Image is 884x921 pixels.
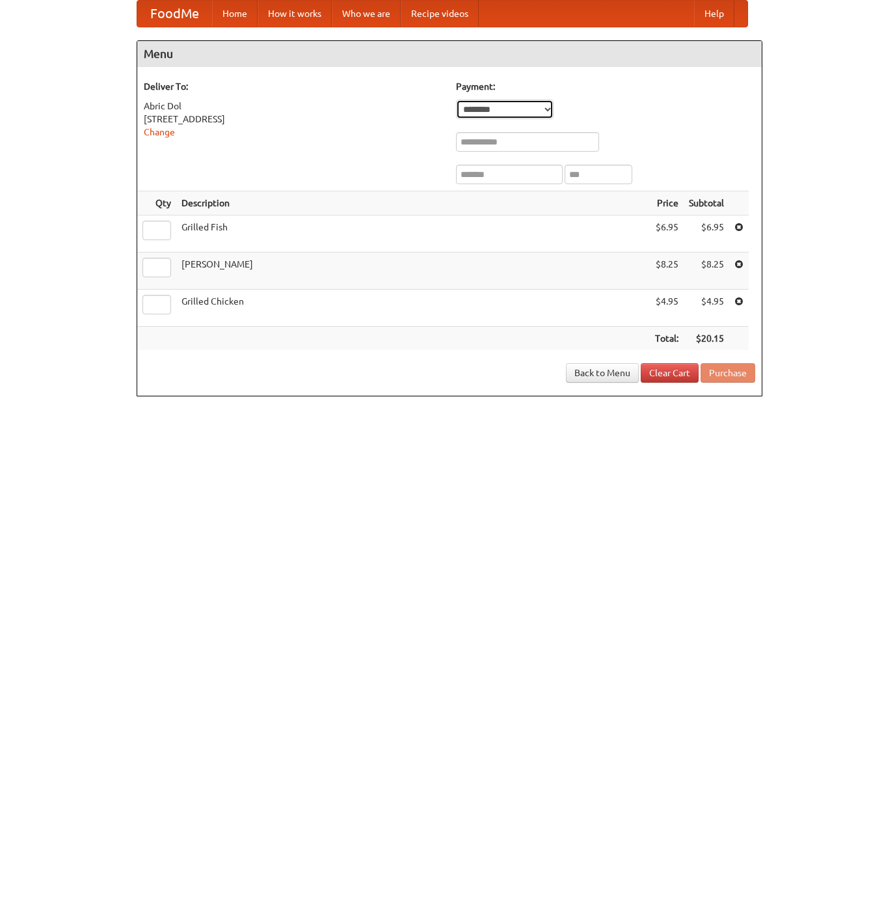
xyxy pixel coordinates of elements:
a: Change [144,127,175,137]
th: Price [650,191,684,215]
div: [STREET_ADDRESS] [144,113,443,126]
th: $20.15 [684,327,729,351]
td: $8.25 [650,253,684,290]
a: How it works [258,1,332,27]
th: Subtotal [684,191,729,215]
div: Abric Dol [144,100,443,113]
td: $6.95 [684,215,729,253]
a: Back to Menu [566,363,639,383]
a: Clear Cart [641,363,699,383]
a: Help [694,1,734,27]
a: Who we are [332,1,401,27]
td: $8.25 [684,253,729,290]
a: Recipe videos [401,1,479,27]
h4: Menu [137,41,762,67]
a: FoodMe [137,1,212,27]
td: $4.95 [650,290,684,327]
th: Total: [650,327,684,351]
td: [PERSON_NAME] [176,253,650,290]
h5: Deliver To: [144,80,443,93]
a: Home [212,1,258,27]
button: Purchase [701,363,755,383]
h5: Payment: [456,80,755,93]
th: Qty [137,191,176,215]
td: Grilled Chicken [176,290,650,327]
td: $6.95 [650,215,684,253]
th: Description [176,191,650,215]
td: Grilled Fish [176,215,650,253]
td: $4.95 [684,290,729,327]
